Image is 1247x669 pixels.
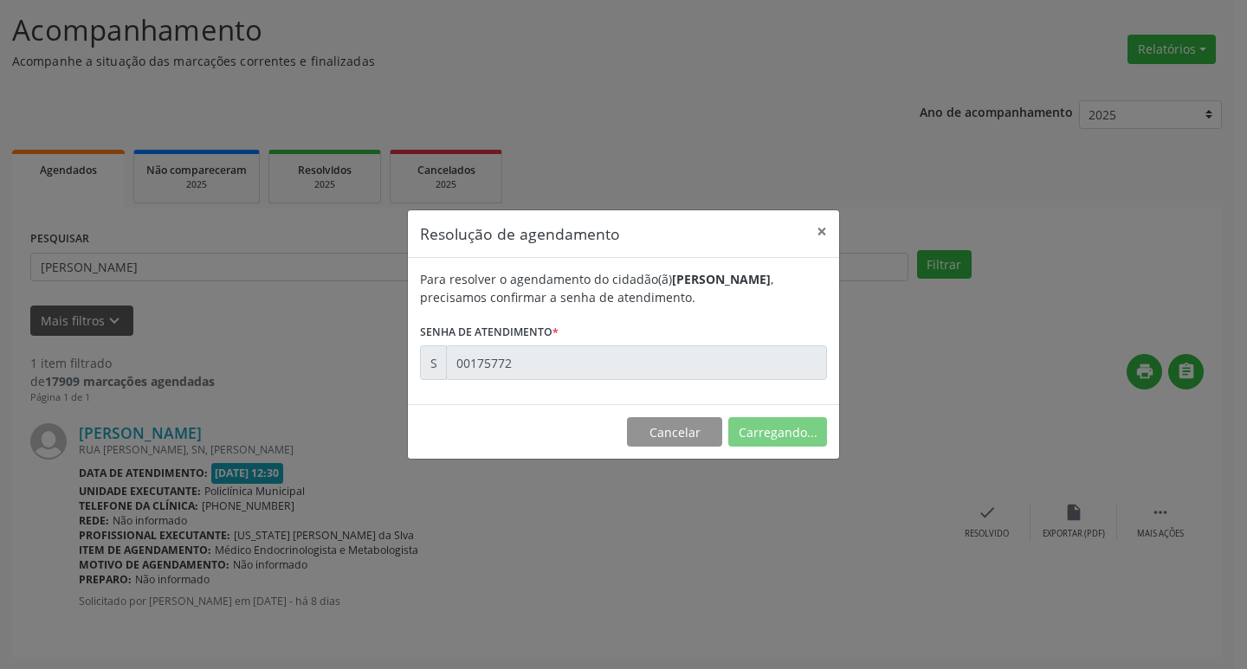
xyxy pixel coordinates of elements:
[420,270,827,306] div: Para resolver o agendamento do cidadão(ã) , precisamos confirmar a senha de atendimento.
[420,345,447,380] div: S
[420,318,559,345] label: Senha de atendimento
[728,417,827,447] button: Carregando...
[627,417,722,447] button: Cancelar
[672,271,771,287] b: [PERSON_NAME]
[804,210,839,253] button: Close
[420,222,620,245] h5: Resolução de agendamento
